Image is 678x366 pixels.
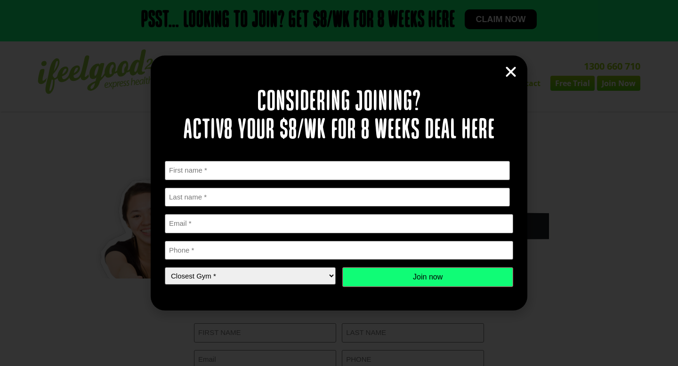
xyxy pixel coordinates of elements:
h2: Considering joining? Activ8 your $8/wk for 8 weeks deal here [165,88,513,145]
input: Email * [165,214,513,233]
a: Close [504,65,518,79]
input: First name * [165,161,510,180]
input: Last name * [165,188,510,207]
input: Join now [342,267,513,287]
input: Phone * [165,241,513,260]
